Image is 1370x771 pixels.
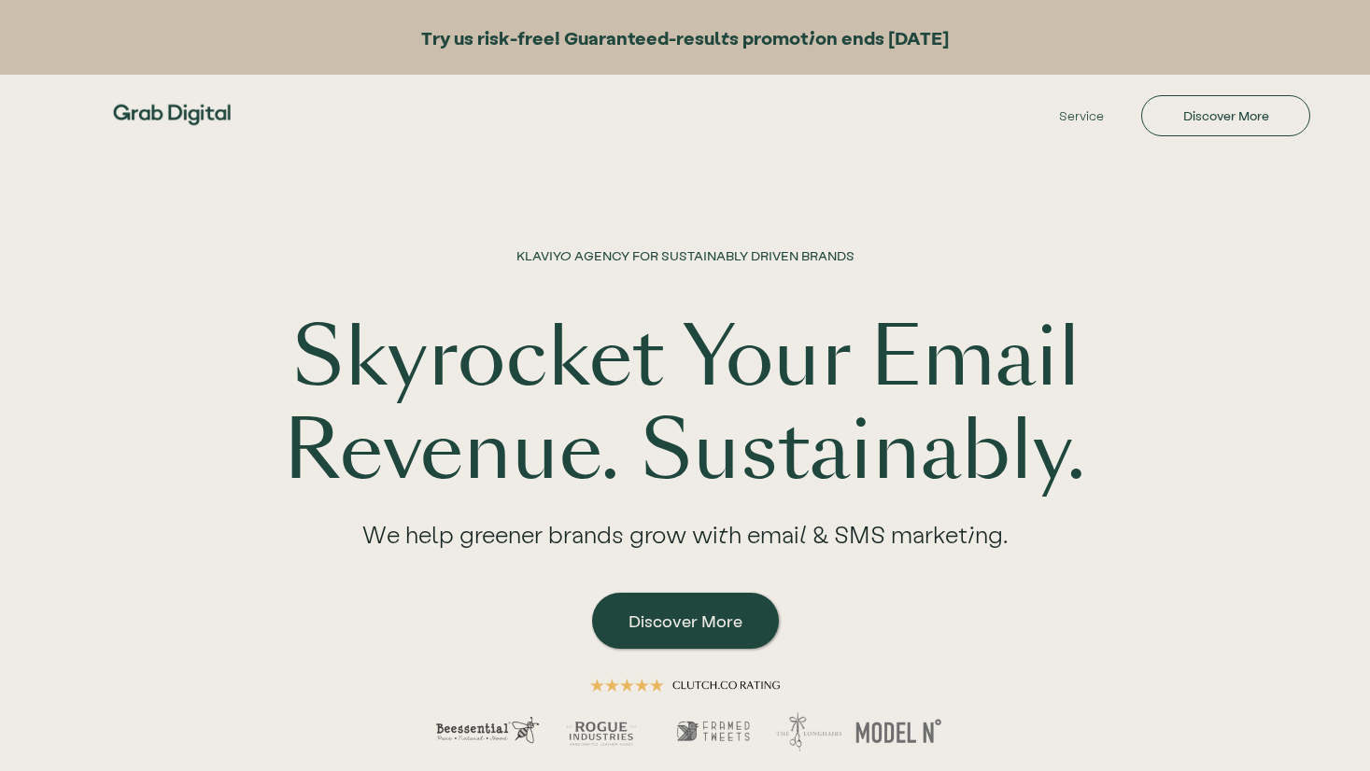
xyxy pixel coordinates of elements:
[267,312,1104,498] h1: Skyrocket Your Email Revenue. Sustainably.
[1030,88,1132,144] a: Service
[592,593,779,649] a: Discover More
[421,26,949,49] strong: Try us risk-free! Guaranteed-results promotion ends [DATE]
[516,246,854,302] h1: KLAVIYO AGENCY FOR SUSTAINABLY DRIVEN BRANDS
[1141,95,1310,136] a: Discover More
[106,88,237,142] img: Grab Digital Logo
[325,498,1045,583] div: We help greener brands grow with email & SMS marketing.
